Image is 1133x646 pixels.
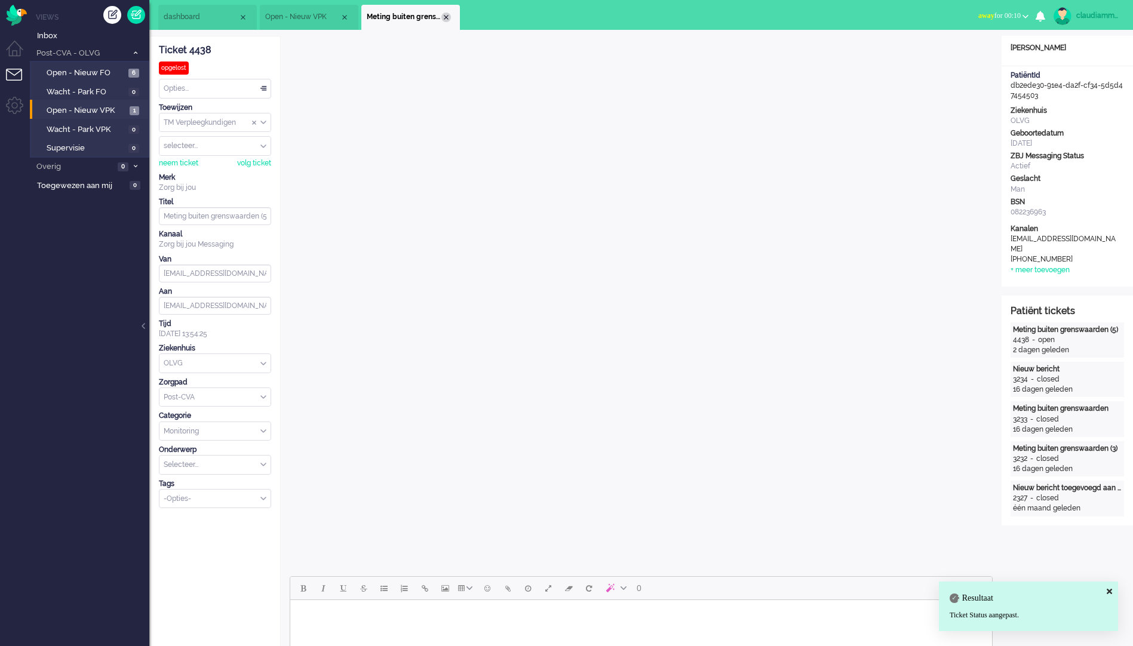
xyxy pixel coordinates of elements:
div: Ticket Status aangepast. [950,610,1107,620]
div: Man [1011,184,1124,195]
div: Nieuw bericht [1013,364,1122,374]
div: Ziekenhuis [159,343,271,353]
span: 0 [128,88,139,97]
div: Geslacht [1011,174,1124,184]
button: Strikethrough [354,578,374,598]
div: open [1038,335,1055,345]
span: Open - Nieuw VPK [265,12,340,22]
button: Reset content [579,578,599,598]
div: Toewijzen [159,103,271,113]
div: Merk [159,173,271,183]
div: Assign Group [159,113,271,133]
img: avatar [1054,7,1071,25]
span: Wacht - Park FO [47,87,125,98]
button: Italic [313,578,333,598]
span: 0 [118,162,128,171]
span: Toegewezen aan mij [37,180,126,192]
span: Wacht - Park VPK [47,124,125,136]
a: claudiammsc [1051,7,1121,25]
div: Meting buiten grenswaarden (5) [1013,325,1122,335]
a: Omnidesk [6,8,27,17]
a: Wacht - Park VPK 0 [35,122,148,136]
span: Inbox [37,30,149,42]
div: Geboortedatum [1011,128,1124,139]
div: Tijd [159,319,271,329]
span: Supervisie [47,143,125,154]
div: Kanaal [159,229,271,239]
button: awayfor 00:10 [971,7,1036,24]
div: ZBJ Messaging Status [1011,151,1124,161]
button: Clear formatting [558,578,579,598]
div: 16 dagen geleden [1013,384,1122,395]
div: 16 dagen geleden [1013,464,1122,474]
div: 2327 [1013,493,1027,503]
div: 082236963 [1011,207,1124,217]
div: - [1027,454,1036,464]
div: OLVG [1011,116,1124,126]
li: Dashboard menu [6,41,33,67]
div: - [1027,414,1036,424]
div: 3233 [1013,414,1027,424]
div: PatiëntId [1011,70,1124,81]
button: Numbered list [394,578,414,598]
div: Kanalen [1011,224,1124,234]
span: 0 [637,583,641,593]
div: opgelost [159,61,189,75]
a: Open - Nieuw VPK 1 [35,103,148,116]
div: Actief [1011,161,1124,171]
div: Van [159,254,271,264]
div: + meer toevoegen [1011,265,1070,275]
span: 0 [130,181,140,190]
button: Fullscreen [538,578,558,598]
li: Tickets menu [6,69,33,96]
button: Bold [293,578,313,598]
div: [DATE] 13:54:25 [159,319,271,339]
div: db2ede30-91e4-da2f-cf34-5d5d47454503 [1002,70,1133,101]
div: Ziekenhuis [1011,106,1124,116]
div: Meting buiten grenswaarden [1013,404,1122,414]
div: [PHONE_NUMBER] [1011,254,1118,264]
div: Aan [159,287,271,297]
span: Meting buiten grenswaarden (5) [367,12,441,22]
button: Insert/edit link [414,578,435,598]
div: 16 dagen geleden [1013,424,1122,435]
div: BSN [1011,197,1124,207]
div: 4438 [1013,335,1029,345]
button: 0 [631,578,647,598]
span: 6 [128,69,139,78]
img: flow_omnibird.svg [6,5,27,26]
button: Add attachment [498,578,518,598]
div: closed [1036,414,1059,424]
li: 4438 [361,5,460,30]
span: 0 [128,144,139,153]
div: Select Tags [159,489,271,509]
span: away [978,11,994,20]
div: closed [1036,493,1059,503]
a: Inbox [35,29,149,42]
a: Supervisie 0 [35,141,148,154]
div: 2 dagen geleden [1013,345,1122,355]
div: neem ticket [159,158,198,168]
li: awayfor 00:10 [971,4,1036,30]
div: Close tab [441,13,451,22]
span: dashboard [164,12,238,22]
a: Wacht - Park FO 0 [35,85,148,98]
span: Open - Nieuw FO [47,67,125,79]
div: Categorie [159,411,271,421]
button: AI [599,578,631,598]
div: Ticket 4438 [159,44,271,57]
div: Zorg bij jou Messaging [159,239,271,250]
span: Overig [35,161,114,173]
button: Underline [333,578,354,598]
div: Onderwerp [159,445,271,455]
div: - [1028,374,1037,384]
div: Close tab [238,13,248,22]
div: Meting buiten grenswaarden (3) [1013,444,1122,454]
button: Bullet list [374,578,394,598]
div: Zorg bij jou [159,183,271,193]
div: [DATE] [1011,139,1124,149]
li: View [260,5,358,30]
div: Tags [159,479,271,489]
a: Toegewezen aan mij 0 [35,179,149,192]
